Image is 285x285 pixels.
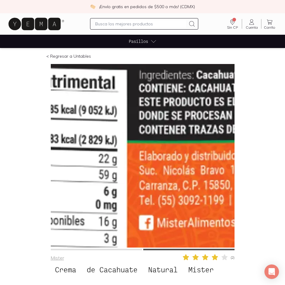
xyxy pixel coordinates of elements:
[246,25,258,30] span: Cuenta
[264,25,275,30] span: Carrito
[264,264,279,279] div: Open Intercom Messenger
[95,20,186,27] input: Busca los mejores productos
[261,18,278,29] a: Carrito
[46,53,91,59] a: < Regresar a Untables
[227,25,238,30] span: Sin CP
[51,255,64,261] a: Mister
[223,18,242,29] a: Dirección no especificada
[184,264,218,275] span: Mister
[83,264,142,275] span: de Cacahuate
[90,4,96,9] img: check
[231,256,235,259] span: ( 2 )
[144,264,182,275] span: Natural
[129,38,148,44] span: Pasillos
[242,18,261,29] a: Cuenta
[51,264,80,275] span: Crema
[99,4,195,10] p: ¡Envío gratis en pedidos de $500 o más! (CDMX)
